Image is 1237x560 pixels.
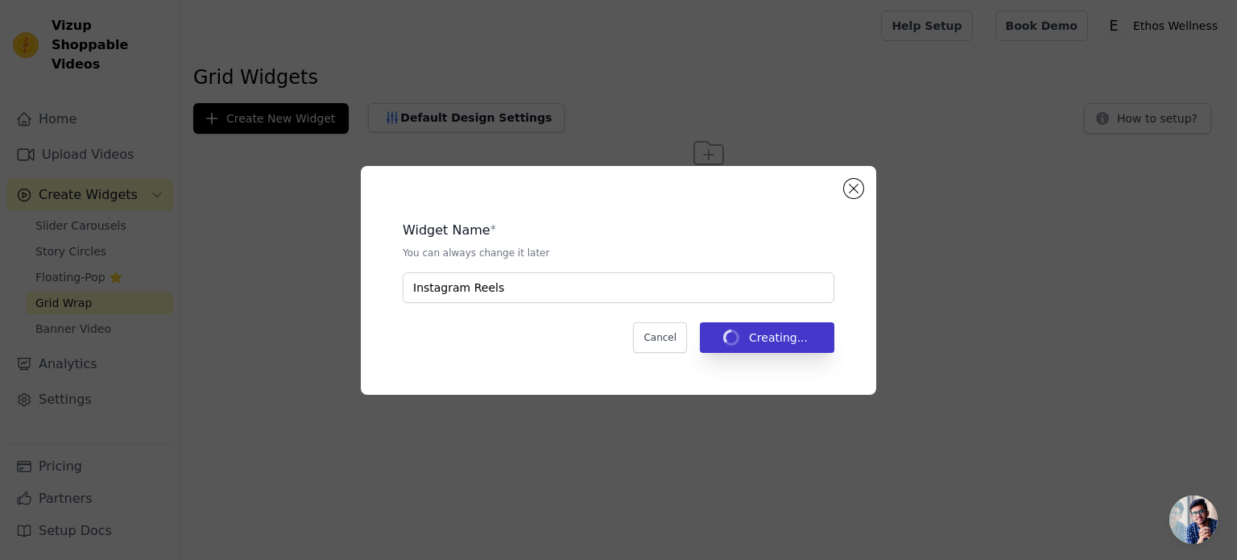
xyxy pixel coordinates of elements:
[700,322,834,353] button: Creating...
[844,179,863,198] button: Close modal
[403,221,490,240] legend: Widget Name
[633,322,687,353] button: Cancel
[403,247,834,259] p: You can always change it later
[1169,496,1218,544] div: Open chat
